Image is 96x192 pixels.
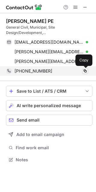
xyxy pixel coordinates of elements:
[6,25,92,36] div: General Civil, Municipal, Site Design/Development, Water/[GEOGRAPHIC_DATA], H&H
[6,156,92,164] button: Notes
[6,144,92,152] button: Find work email
[6,100,92,111] button: AI write personalized message
[6,86,92,97] button: save-profile-one-click
[6,129,92,140] button: Add to email campaign
[16,145,90,150] span: Find work email
[14,59,84,64] span: [PERSON_NAME][EMAIL_ADDRESS][PERSON_NAME][DOMAIN_NAME]
[16,132,64,137] span: Add to email campaign
[14,39,84,45] span: [EMAIL_ADDRESS][DOMAIN_NAME]
[6,18,54,24] div: [PERSON_NAME] PE
[17,118,40,122] span: Send email
[6,4,42,11] img: ContactOut v5.3.10
[17,89,82,94] div: Save to List / ATS / CRM
[14,49,84,54] span: [PERSON_NAME][EMAIL_ADDRESS][PERSON_NAME][DOMAIN_NAME]
[6,115,92,125] button: Send email
[17,103,81,108] span: AI write personalized message
[14,68,52,74] span: [PHONE_NUMBER]
[16,157,90,163] span: Notes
